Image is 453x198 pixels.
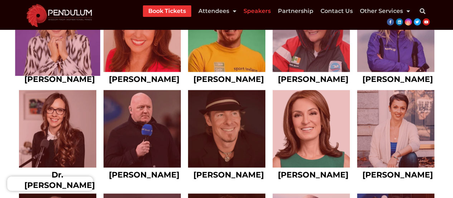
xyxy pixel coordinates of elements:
[143,5,410,17] nav: Menu
[148,5,186,17] a: Book Tickets
[360,5,410,17] a: Other Services
[193,170,264,179] a: [PERSON_NAME]
[7,176,93,191] iframe: Brevo live chat
[362,74,433,84] a: [PERSON_NAME]
[24,74,95,84] a: [PERSON_NAME]
[362,170,433,179] a: [PERSON_NAME]
[321,5,353,17] a: Contact Us
[109,74,179,84] a: [PERSON_NAME]
[109,170,179,179] a: [PERSON_NAME]
[198,5,236,17] a: Attendees
[278,5,313,17] a: Partnership
[193,74,264,84] a: [PERSON_NAME]
[23,2,96,27] img: cropped-cropped-Pendulum-Summit-Logo-Website.png
[24,170,95,190] a: Dr. [PERSON_NAME]
[244,5,271,17] a: Speakers
[415,4,430,18] div: Search
[278,170,348,179] a: [PERSON_NAME]
[278,74,348,84] a: [PERSON_NAME]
